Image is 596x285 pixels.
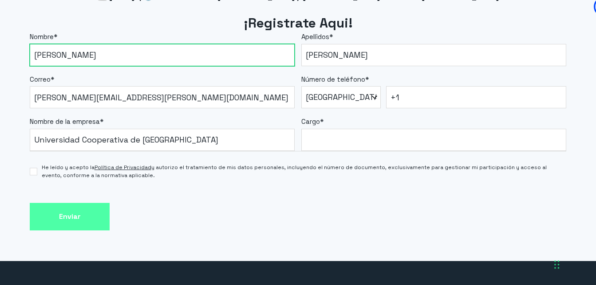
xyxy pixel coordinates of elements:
[436,171,596,285] div: Widget de chat
[436,171,596,285] iframe: Chat Widget
[554,251,560,278] div: Arrastrar
[30,14,566,32] h2: ¡Registrate Aqui!
[30,75,51,83] span: Correo
[30,203,110,231] input: Enviar
[301,32,329,41] span: Apellidos
[30,32,54,41] span: Nombre
[30,168,37,175] input: He leído y acepto laPolítica de Privacidady autorizo el tratamiento de mis datos personales, incl...
[42,163,566,179] span: He leído y acepto la y autorizo el tratamiento de mis datos personales, incluyendo el número de d...
[301,75,365,83] span: Número de teléfono
[301,117,320,126] span: Cargo
[30,117,100,126] span: Nombre de la empresa
[95,164,151,171] a: Política de Privacidad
